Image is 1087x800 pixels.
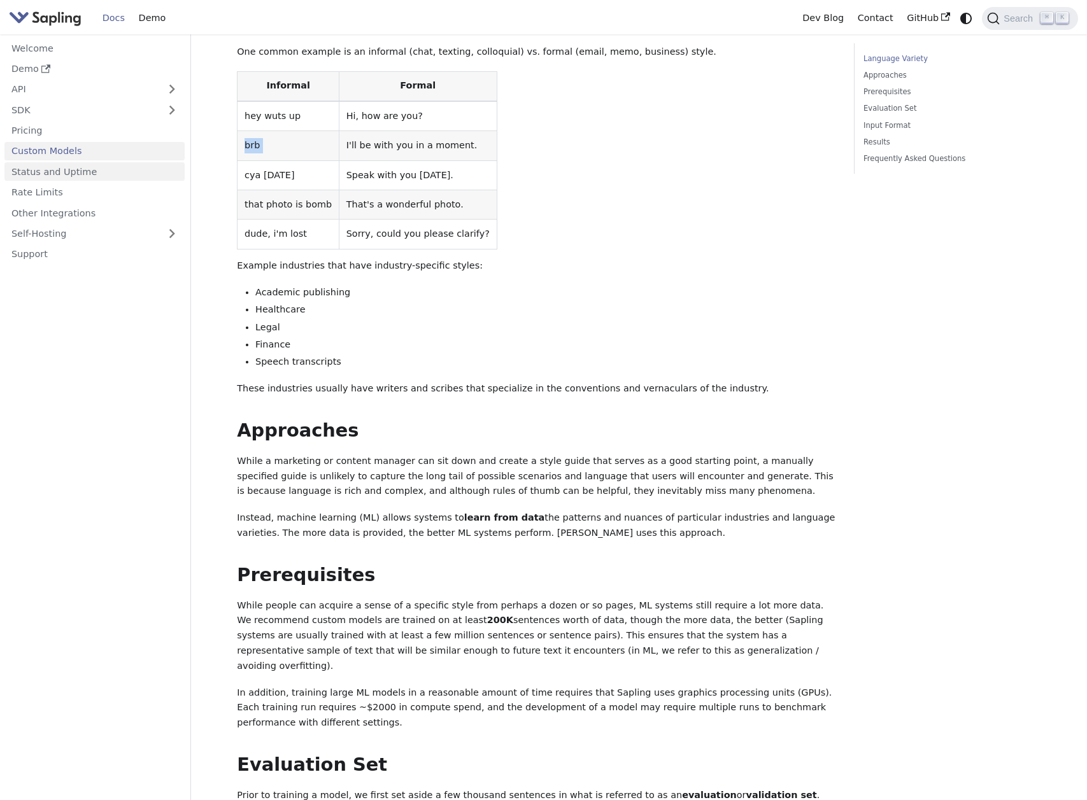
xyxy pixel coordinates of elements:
a: Docs [96,8,132,28]
p: Example industries that have industry-specific styles: [237,258,835,274]
a: Prerequisites [863,86,1036,98]
a: SDK [4,101,159,119]
button: Search (Command+K) [982,7,1077,30]
a: Demo [132,8,173,28]
td: Sorry, could you please clarify? [339,220,497,249]
strong: evaluation [682,790,737,800]
a: Demo [4,60,185,78]
a: Input Format [863,120,1036,132]
h2: Approaches [237,419,835,442]
a: Approaches [863,69,1036,81]
a: Evaluation Set [863,102,1036,115]
button: Expand sidebar category 'API' [159,80,185,99]
td: Speak with you [DATE]. [339,160,497,190]
h2: Prerequisites [237,564,835,587]
img: Sapling.ai [9,9,82,27]
td: I'll be with you in a moment. [339,131,497,160]
p: While a marketing or content manager can sit down and create a style guide that serves as a good ... [237,454,835,499]
a: Contact [851,8,900,28]
button: Expand sidebar category 'SDK' [159,101,185,119]
li: Speech transcripts [255,354,835,370]
a: Self-Hosting [4,225,185,243]
td: Hi, how are you? [339,101,497,131]
strong: learn from data [464,512,545,523]
span: Search [1000,13,1041,24]
a: Status and Uptime [4,162,185,181]
a: Custom Models [4,142,185,160]
td: That's a wonderful photo. [339,190,497,220]
li: Academic publishing [255,285,835,300]
td: brb [238,131,339,160]
button: Switch between dark and light mode (currently system mode) [957,9,976,27]
a: Rate Limits [4,183,185,202]
p: One common example is an informal (chat, texting, colloquial) vs. formal (email, memo, business) ... [237,45,835,60]
li: Healthcare [255,302,835,318]
th: Informal [238,71,339,101]
p: In addition, training large ML models in a reasonable amount of time requires that Sapling uses g... [237,685,835,731]
p: While people can acquire a sense of a specific style from perhaps a dozen or so pages, ML systems... [237,598,835,674]
a: Support [4,245,185,263]
li: Legal [255,320,835,335]
a: Results [863,136,1036,148]
a: Dev Blog [795,8,850,28]
a: API [4,80,159,99]
strong: 200K [487,615,513,625]
th: Formal [339,71,497,101]
a: Sapling.ai [9,9,86,27]
td: hey wuts up [238,101,339,131]
li: Finance [255,337,835,353]
a: Pricing [4,122,185,140]
td: cya [DATE] [238,160,339,190]
kbd: ⌘ [1041,12,1053,24]
td: that photo is bomb [238,190,339,220]
td: dude, i'm lost [238,220,339,249]
a: Frequently Asked Questions [863,153,1036,165]
kbd: K [1056,12,1069,24]
strong: validation set [746,790,817,800]
p: These industries usually have writers and scribes that specialize in the conventions and vernacul... [237,381,835,396]
h2: Evaluation Set [237,754,835,776]
a: Welcome [4,39,185,57]
a: Language Variety [863,53,1036,65]
a: GitHub [900,8,956,28]
a: Other Integrations [4,204,185,222]
p: Instead, machine learning (ML) allows systems to the patterns and nuances of particular industrie... [237,510,835,541]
